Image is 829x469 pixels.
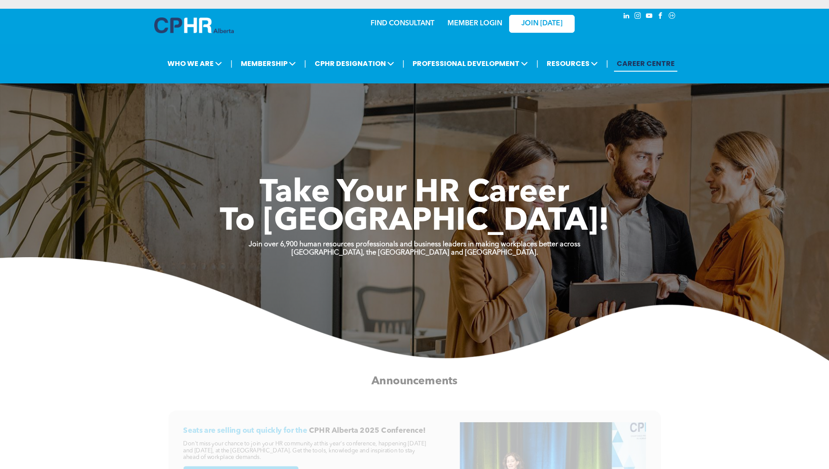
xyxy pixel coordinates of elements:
a: linkedin [622,11,631,23]
a: youtube [645,11,654,23]
a: JOIN [DATE] [509,15,575,33]
li: | [536,55,538,72]
span: CPHR DESIGNATION [312,55,397,72]
strong: [GEOGRAPHIC_DATA], the [GEOGRAPHIC_DATA] and [GEOGRAPHIC_DATA]. [291,249,538,256]
span: Seats are selling out quickly for the [183,427,307,435]
a: MEMBER LOGIN [447,20,502,27]
span: JOIN [DATE] [521,20,562,28]
span: Announcements [371,376,458,386]
li: | [230,55,232,72]
span: To [GEOGRAPHIC_DATA]! [220,206,610,238]
span: MEMBERSHIP [238,55,298,72]
a: Social network [667,11,677,23]
a: CAREER CENTRE [614,55,677,72]
span: CPHR Alberta 2025 Conference! [309,427,426,435]
strong: Join over 6,900 human resources professionals and business leaders in making workplaces better ac... [249,241,580,248]
span: PROFESSIONAL DEVELOPMENT [410,55,531,72]
a: instagram [633,11,643,23]
span: Take Your HR Career [260,178,569,209]
a: FIND CONSULTANT [371,20,434,27]
img: A blue and white logo for cp alberta [154,17,234,33]
li: | [402,55,405,72]
a: facebook [656,11,666,23]
span: Don't miss your chance to join your HR community at this year's conference, happening [DATE] and ... [183,441,426,460]
li: | [606,55,608,72]
span: WHO WE ARE [165,55,225,72]
li: | [304,55,306,72]
span: RESOURCES [544,55,600,72]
